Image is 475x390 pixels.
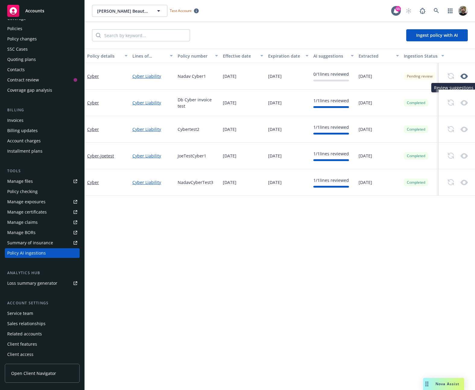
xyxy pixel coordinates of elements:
[404,99,428,106] div: Completed
[97,8,149,14] span: [PERSON_NAME] Beauty Influencer
[7,217,38,227] div: Manage claims
[404,72,435,80] div: Pending review
[5,85,80,95] a: Coverage gap analysis
[132,53,166,59] div: Lines of coverage
[359,153,372,159] span: [DATE]
[395,6,401,11] div: 55
[87,53,121,59] div: Policy details
[132,73,173,79] a: Cyber Liability
[7,248,46,258] div: Policy AI ingestions
[7,126,38,135] div: Billing updates
[313,151,349,157] div: 1 / 1 lines reviewed
[223,73,236,79] span: [DATE]
[178,73,206,79] span: Nadav Cyber1
[404,179,428,186] div: Completed
[5,65,80,75] a: Contacts
[430,5,442,17] a: Search
[359,179,372,185] span: [DATE]
[7,85,52,95] div: Coverage gap analysis
[359,100,372,106] span: [DATE]
[167,8,201,14] span: Test Account
[7,176,33,186] div: Manage files
[313,97,349,104] div: 1 / 1 lines reviewed
[268,73,282,79] span: [DATE]
[7,65,25,75] div: Contacts
[132,126,173,132] a: Cyber Liability
[359,53,392,59] div: Extracted
[5,329,80,339] a: Related accounts
[423,378,464,390] button: Nova Assist
[85,49,130,63] button: Policy details
[7,309,33,318] div: Service team
[7,319,46,328] div: Sales relationships
[7,34,37,44] div: Policy changes
[5,238,80,248] a: Summary of insurance
[7,136,41,146] div: Account charges
[5,34,80,44] a: Policy changes
[7,24,22,33] div: Policies
[401,49,447,63] button: Ingestion Status
[356,49,401,63] button: Extracted
[313,53,347,59] div: AI suggestions
[87,153,114,159] a: Cyber
[178,153,206,159] span: JoeTestCyber1
[7,228,36,237] div: Manage BORs
[5,146,80,156] a: Installment plans
[87,179,99,185] a: Cyber
[223,153,236,159] span: [DATE]
[5,319,80,328] a: Sales relationships
[132,179,173,185] a: Cyber Liability
[5,217,80,227] a: Manage claims
[7,238,53,248] div: Summary of insurance
[11,370,56,376] span: Open Client Navigator
[5,197,80,207] span: Manage exposures
[5,55,80,64] a: Quoting plans
[178,97,218,109] span: Db Cyber invoice test
[5,300,80,306] div: Account settings
[7,207,47,217] div: Manage certificates
[132,153,173,159] a: Cyber Liability
[266,49,311,63] button: Expiration date
[5,187,80,196] a: Policy checking
[359,126,372,132] span: [DATE]
[313,124,349,130] div: 1 / 1 lines reviewed
[5,116,80,125] a: Invoices
[435,381,459,386] span: Nova Assist
[5,2,80,19] a: Accounts
[92,5,167,17] button: [PERSON_NAME] Beauty Influencer
[101,30,190,41] input: Search by keyword...
[423,378,431,390] div: Drag to move
[5,75,80,85] a: Contract review
[5,107,80,113] div: Billing
[7,146,43,156] div: Installment plans
[130,49,175,63] button: Lines of coverage
[7,187,38,196] div: Policy checking
[5,309,80,318] a: Service team
[7,278,57,288] div: Loss summary generator
[313,71,349,77] div: 0 / 1 lines reviewed
[5,24,80,33] a: Policies
[7,350,33,359] div: Client access
[5,136,80,146] a: Account charges
[5,126,80,135] a: Billing updates
[223,126,236,132] span: [DATE]
[87,126,99,132] a: Cyber
[178,179,213,185] span: NadavCyberTest3
[25,8,44,13] span: Accounts
[404,152,428,160] div: Completed
[7,116,24,125] div: Invoices
[178,53,211,59] div: Policy number
[5,176,80,186] a: Manage files
[403,5,415,17] a: Start snowing
[5,339,80,349] a: Client features
[7,44,28,54] div: SSC Cases
[178,126,199,132] span: Cybertest2
[359,73,372,79] span: [DATE]
[444,5,456,17] a: Switch app
[5,228,80,237] a: Manage BORs
[132,100,173,106] a: Cyber Liability
[458,6,468,16] img: photo
[268,126,282,132] span: [DATE]
[96,33,101,38] svg: Search
[220,49,266,63] button: Effective date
